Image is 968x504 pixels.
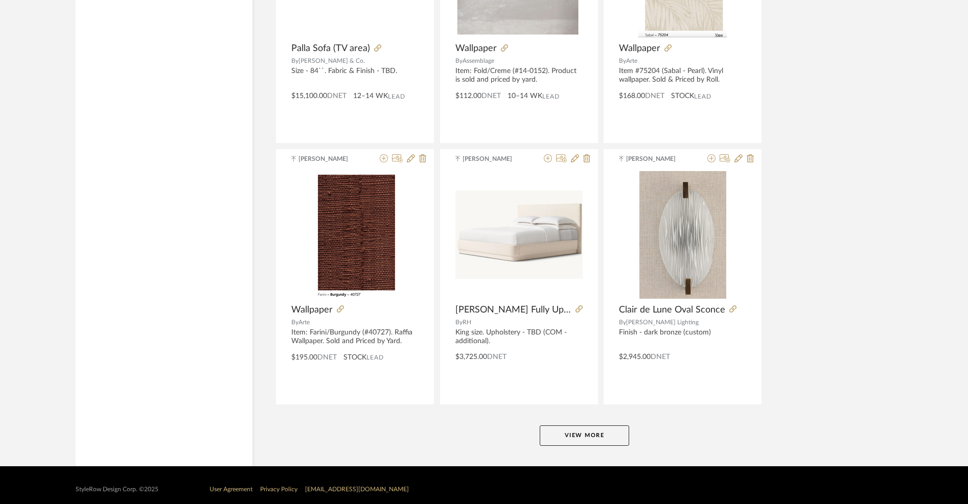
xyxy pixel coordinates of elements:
span: DNET [487,353,506,361]
span: Clair de Lune Oval Sconce [619,304,725,316]
span: Arte [626,58,637,64]
button: View More [540,425,629,446]
img: Clair de Lune Oval Sconce [639,171,726,299]
span: By [291,319,298,325]
span: $195.00 [291,354,317,361]
span: [PERSON_NAME] & Co. [298,58,365,64]
span: RH [463,319,471,325]
span: [PERSON_NAME] [626,154,690,163]
span: $112.00 [455,92,481,100]
span: By [619,58,626,64]
a: Privacy Policy [260,486,297,492]
a: User Agreement [210,486,252,492]
div: StyleRow Design Corp. ©2025 [76,486,158,493]
span: DNET [645,92,664,100]
span: $2,945.00 [619,353,651,361]
div: 0 [619,171,746,299]
a: [EMAIL_ADDRESS][DOMAIN_NAME] [305,486,409,492]
span: [PERSON_NAME] Lighting [626,319,699,325]
span: DNET [327,92,347,100]
span: Arte [298,319,310,325]
span: By [455,58,463,64]
img: Wallpaper [310,171,400,299]
span: $15,100.00 [291,92,327,100]
span: By [455,319,463,325]
span: Wallpaper [619,43,660,54]
span: DNET [481,92,501,100]
span: 12–14 WK [353,91,388,102]
span: Wallpaper [291,304,333,316]
div: Item: Fold/Creme (#14-0152). Product is sold and priced by yard. [455,67,583,84]
span: STOCK [343,352,366,363]
div: Item #75204 (Sabal - Pearl). Vinyl wallpaper. Sold & Priced by Roll. [619,67,746,84]
span: [PERSON_NAME] [298,154,363,163]
div: Size - 84``. Fabric & Finish - TBD. [291,67,419,84]
span: DNET [651,353,670,361]
span: [PERSON_NAME] Fully Upholstered Panel Bed [455,304,571,316]
span: DNET [317,354,337,361]
span: STOCK [671,91,694,102]
span: [PERSON_NAME] [463,154,527,163]
span: Assemblage [463,58,494,64]
span: Palla Sofa (TV area) [291,43,370,54]
img: Mulholland Fully Upholstered Panel Bed [455,190,583,279]
span: By [291,58,298,64]
span: $168.00 [619,92,645,100]
span: Wallpaper [455,43,497,54]
span: Lead [388,93,405,100]
span: $3,725.00 [455,353,487,361]
span: 10–14 WK [508,91,542,102]
div: Finish - dark bronze (custom) [619,328,746,346]
span: Lead [694,93,711,100]
div: King size. Upholstery - TBD (COM - additional). [455,328,583,346]
span: Lead [366,354,384,361]
span: Lead [542,93,560,100]
div: Item: Farini/Burgundy (#40727). Raffia Wallpaper. Sold and Priced by Yard. [291,328,419,346]
span: By [619,319,626,325]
